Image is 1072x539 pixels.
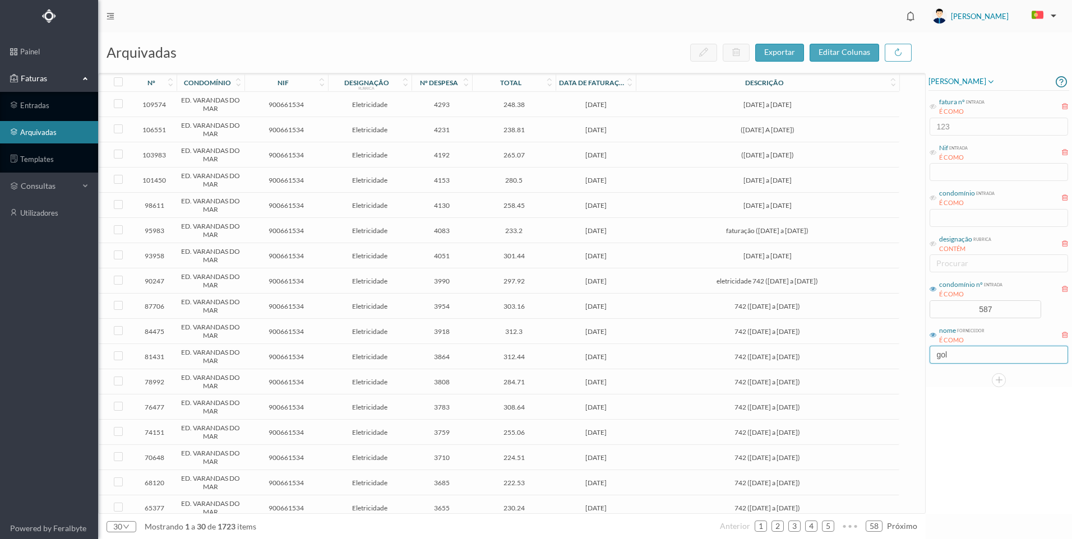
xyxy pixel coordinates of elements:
[145,522,183,531] span: mostrando
[639,378,896,386] span: 742 ([DATE] a [DATE])
[956,326,985,334] div: fornecedor
[113,518,122,535] div: 30
[639,226,896,235] span: faturação ([DATE] a [DATE])
[331,453,409,462] span: Eletricidade
[122,523,130,530] i: icon: down
[939,188,975,198] div: condomínio
[558,226,633,235] span: [DATE]
[414,151,469,159] span: 4192
[331,428,409,436] span: Eletricidade
[475,453,553,462] span: 224.51
[764,47,795,57] span: exportar
[558,478,633,487] span: [DATE]
[475,252,553,260] span: 301.44
[179,424,241,440] span: ED. VARANDAS DO MAR
[475,352,553,361] span: 312.44
[331,226,409,235] span: Eletricidade
[558,378,633,386] span: [DATE]
[903,9,918,24] i: icon: bell
[179,499,241,516] span: ED. VARANDAS DO MAR
[939,244,991,254] div: CONTÉM
[639,504,896,512] span: 742 ([DATE] a [DATE])
[414,327,469,336] span: 3918
[475,151,553,159] span: 265.07
[179,146,241,163] span: ED. VARANDAS DO MAR
[745,78,784,87] div: descrição
[558,277,633,285] span: [DATE]
[558,428,633,436] span: [DATE]
[806,518,817,535] a: 4
[247,176,325,184] span: 900661534
[639,252,896,260] span: [DATE] a [DATE]
[331,277,409,285] span: Eletricidade
[179,474,241,491] span: ED. VARANDAS DO MAR
[135,151,174,159] span: 103983
[179,298,241,314] span: ED. VARANDAS DO MAR
[939,326,956,336] div: nome
[247,428,325,436] span: 900661534
[755,44,804,62] button: exportar
[639,478,896,487] span: 742 ([DATE] a [DATE])
[788,521,801,532] li: 3
[823,518,834,535] a: 5
[558,100,633,109] span: [DATE]
[475,176,553,184] span: 280.5
[559,78,626,87] div: data de faturação
[810,44,879,62] button: editar colunas
[135,352,174,361] span: 81431
[475,277,553,285] span: 297.92
[184,78,231,87] div: condomínio
[331,504,409,512] span: Eletricidade
[414,277,469,285] span: 3990
[247,352,325,361] span: 900661534
[772,518,783,535] a: 2
[414,201,469,210] span: 4130
[475,327,553,336] span: 312.3
[475,428,553,436] span: 255.06
[247,504,325,512] span: 900661534
[247,277,325,285] span: 900661534
[247,302,325,310] span: 900661534
[247,403,325,411] span: 900661534
[822,521,834,532] li: 5
[475,201,553,210] span: 258.45
[247,226,325,235] span: 900661534
[475,226,553,235] span: 233.2
[558,201,633,210] span: [DATE]
[639,151,896,159] span: ([DATE] a [DATE])
[247,252,325,260] span: 900661534
[414,352,469,361] span: 3864
[475,100,553,109] span: 248.38
[639,453,896,462] span: 742 ([DATE] a [DATE])
[414,504,469,512] span: 3655
[135,201,174,210] span: 98611
[639,201,896,210] span: [DATE] a [DATE]
[331,327,409,336] span: Eletricidade
[358,86,375,90] div: rubrica
[179,96,241,113] span: ED. VARANDAS DO MAR
[558,327,633,336] span: [DATE]
[475,403,553,411] span: 308.64
[414,252,469,260] span: 4051
[42,9,56,23] img: Logo
[179,121,241,138] span: ED. VARANDAS DO MAR
[420,78,458,87] div: nº despesa
[135,252,174,260] span: 93958
[887,521,917,531] span: próximo
[475,302,553,310] span: 303.16
[135,277,174,285] span: 90247
[135,100,174,109] span: 109574
[179,398,241,415] span: ED. VARANDAS DO MAR
[558,302,633,310] span: [DATE]
[331,100,409,109] span: Eletricidade
[247,100,325,109] span: 900661534
[414,403,469,411] span: 3783
[247,453,325,462] span: 900661534
[972,234,991,243] div: rubrica
[939,198,995,208] div: É COMO
[18,73,80,84] span: Faturas
[932,8,947,24] img: user_titan3.af2715ee.jpg
[939,336,985,345] div: É COMO
[331,352,409,361] span: Eletricidade
[839,517,861,535] li: Avançar 5 Páginas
